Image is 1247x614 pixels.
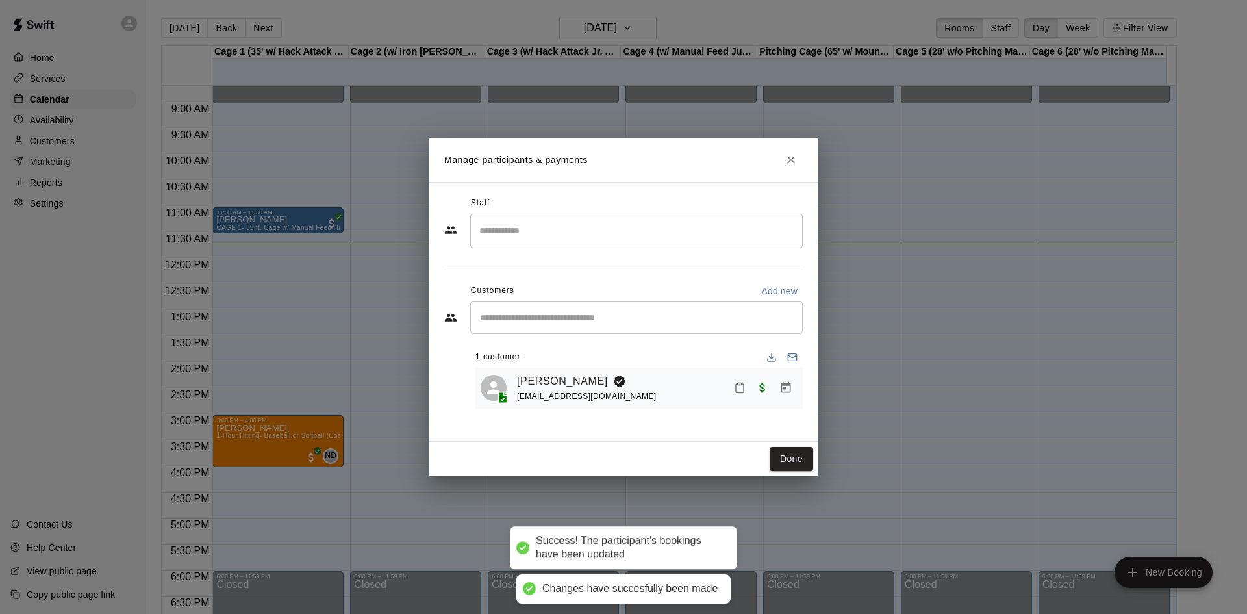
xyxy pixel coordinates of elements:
p: Manage participants & payments [444,153,588,167]
svg: Booking Owner [613,375,626,388]
span: Paid with POS (Swift) [751,382,774,393]
div: Success! The participant's bookings have been updated [536,535,724,562]
svg: Staff [444,224,457,237]
div: Search staff [470,214,803,248]
button: Manage bookings & payment [774,376,798,400]
button: Add new [756,281,803,301]
svg: Customers [444,311,457,324]
a: [PERSON_NAME] [517,373,608,390]
button: Email participants [782,347,803,368]
button: Done [770,447,813,471]
span: 1 customer [475,347,520,368]
span: Customers [471,281,514,301]
div: Start typing to search customers... [470,301,803,334]
span: [EMAIL_ADDRESS][DOMAIN_NAME] [517,392,657,401]
button: Close [779,148,803,172]
div: Changes have succesfully been made [542,582,718,596]
span: Staff [471,193,490,214]
div: Danell Werling [481,375,507,401]
button: Mark attendance [729,377,751,399]
button: Download list [761,347,782,368]
p: Add new [761,285,798,298]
